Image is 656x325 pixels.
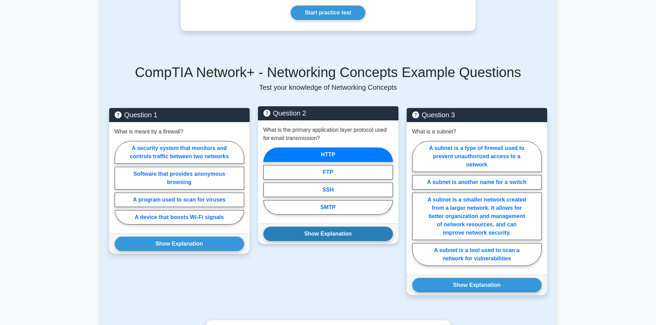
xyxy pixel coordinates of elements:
[263,183,393,197] label: SSH
[263,109,393,117] h5: Question 2
[291,6,365,20] a: Start practice test
[412,193,542,240] label: A subnet is a smaller network created from a larger network. It allows for better organization an...
[412,128,456,136] p: What is a subnet?
[263,165,393,180] label: FTP
[115,210,244,225] label: A device that boosts Wi-Fi signals
[109,64,547,80] h5: CompTIA Network+ - Networking Concepts Example Questions
[115,167,244,189] label: Software that provides anonymous browsing
[263,200,393,215] label: SMTP
[263,126,393,142] p: What is the primary application layer protocol used for email transmission?
[115,128,184,136] p: What is meant by a firewall?
[412,278,542,292] button: Show Explanation
[109,83,547,91] p: Test your knowledge of Networking Concepts
[115,237,244,251] button: Show Explanation
[115,141,244,164] label: A security system that monitors and controls traffic between two networks
[263,227,393,241] button: Show Explanation
[412,243,542,266] label: A subnet is a tool used to scan a network for vulnerabilities
[115,193,244,207] label: A program used to scan for viruses
[115,111,244,119] h5: Question 1
[412,111,542,119] h5: Question 3
[412,175,542,189] label: A subnet is another name for a switch
[263,148,393,162] label: HTTP
[412,141,542,172] label: A subnet is a type of firewall used to prevent unauthorized access to a network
